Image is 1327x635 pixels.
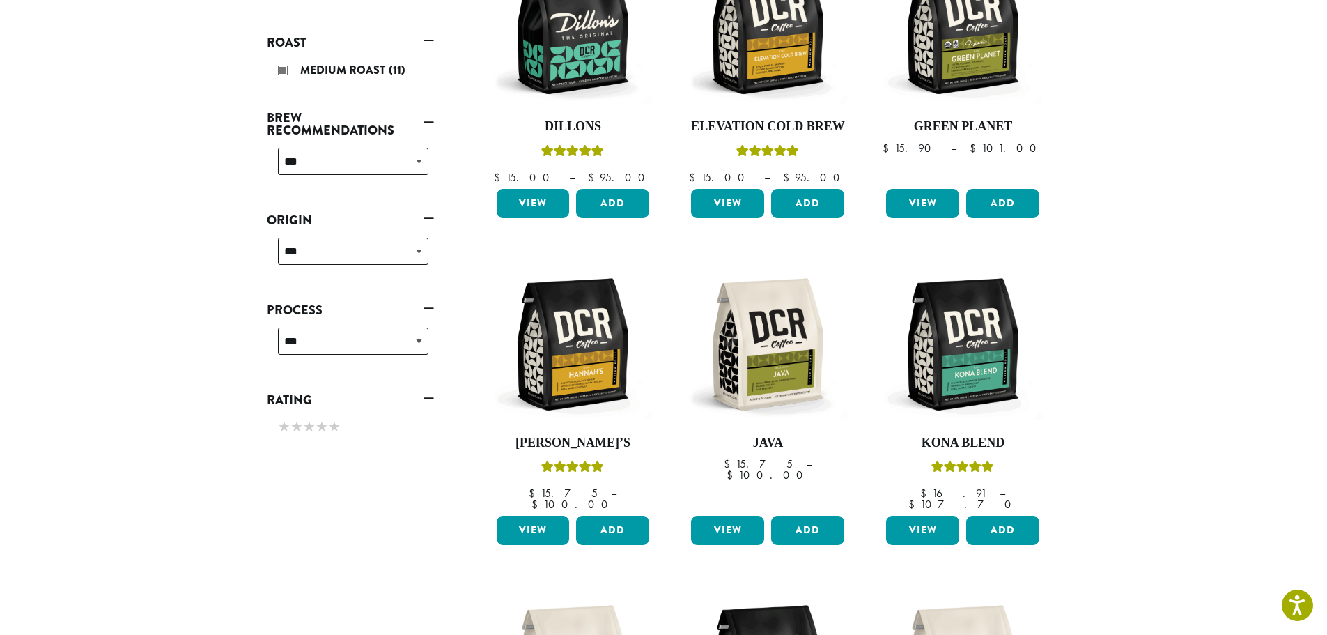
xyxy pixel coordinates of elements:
[970,141,981,155] span: $
[267,142,434,192] div: Brew Recommendations
[267,54,434,89] div: Roast
[883,436,1043,451] h4: Kona Blend
[688,264,848,424] img: DCR-12oz-Java-Stock-scaled.png
[688,119,848,135] h4: Elevation Cold Brew
[771,516,844,545] button: Add
[886,189,959,218] a: View
[529,486,598,500] bdi: 15.75
[689,170,751,185] bdi: 15.00
[576,516,649,545] button: Add
[783,170,795,185] span: $
[931,459,994,480] div: Rated 5.00 out of 5
[290,417,303,437] span: ★
[531,497,543,512] span: $
[970,141,1043,155] bdi: 101.00
[806,457,812,471] span: –
[267,232,434,282] div: Origin
[531,497,614,512] bdi: 100.00
[951,141,956,155] span: –
[908,497,1018,512] bdi: 107.70
[783,170,846,185] bdi: 95.00
[691,516,764,545] a: View
[908,497,920,512] span: $
[611,486,616,500] span: –
[529,486,541,500] span: $
[883,264,1043,511] a: Kona BlendRated 5.00 out of 5
[328,417,341,437] span: ★
[541,143,604,164] div: Rated 5.00 out of 5
[569,170,575,185] span: –
[727,468,809,482] bdi: 100.00
[267,31,434,54] a: Roast
[267,322,434,372] div: Process
[883,119,1043,135] h4: Green Planet
[886,516,959,545] a: View
[966,516,1039,545] button: Add
[494,170,506,185] span: $
[541,459,604,480] div: Rated 5.00 out of 5
[588,170,600,185] span: $
[278,417,290,437] span: ★
[492,264,653,424] img: DCR-12oz-Hannahs-Stock-scaled.png
[736,143,799,164] div: Rated 5.00 out of 5
[267,388,434,412] a: Rating
[389,62,405,78] span: (11)
[588,170,651,185] bdi: 95.00
[883,264,1043,424] img: DCR-12oz-Kona-Blend-Stock-scaled.png
[267,106,434,142] a: Brew Recommendations
[727,468,738,482] span: $
[920,486,932,500] span: $
[494,170,556,185] bdi: 15.00
[267,208,434,232] a: Origin
[316,417,328,437] span: ★
[966,189,1039,218] button: Add
[267,412,434,444] div: Rating
[300,62,389,78] span: Medium Roast
[576,189,649,218] button: Add
[497,189,570,218] a: View
[724,457,736,471] span: $
[497,516,570,545] a: View
[493,119,653,135] h4: Dillons
[303,417,316,437] span: ★
[1000,486,1005,500] span: –
[764,170,770,185] span: –
[688,264,848,511] a: Java
[691,189,764,218] a: View
[493,264,653,511] a: [PERSON_NAME]’sRated 5.00 out of 5
[920,486,986,500] bdi: 16.91
[771,189,844,218] button: Add
[493,436,653,451] h4: [PERSON_NAME]’s
[689,170,701,185] span: $
[688,436,848,451] h4: Java
[724,457,793,471] bdi: 15.75
[267,298,434,322] a: Process
[883,141,938,155] bdi: 15.90
[883,141,894,155] span: $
